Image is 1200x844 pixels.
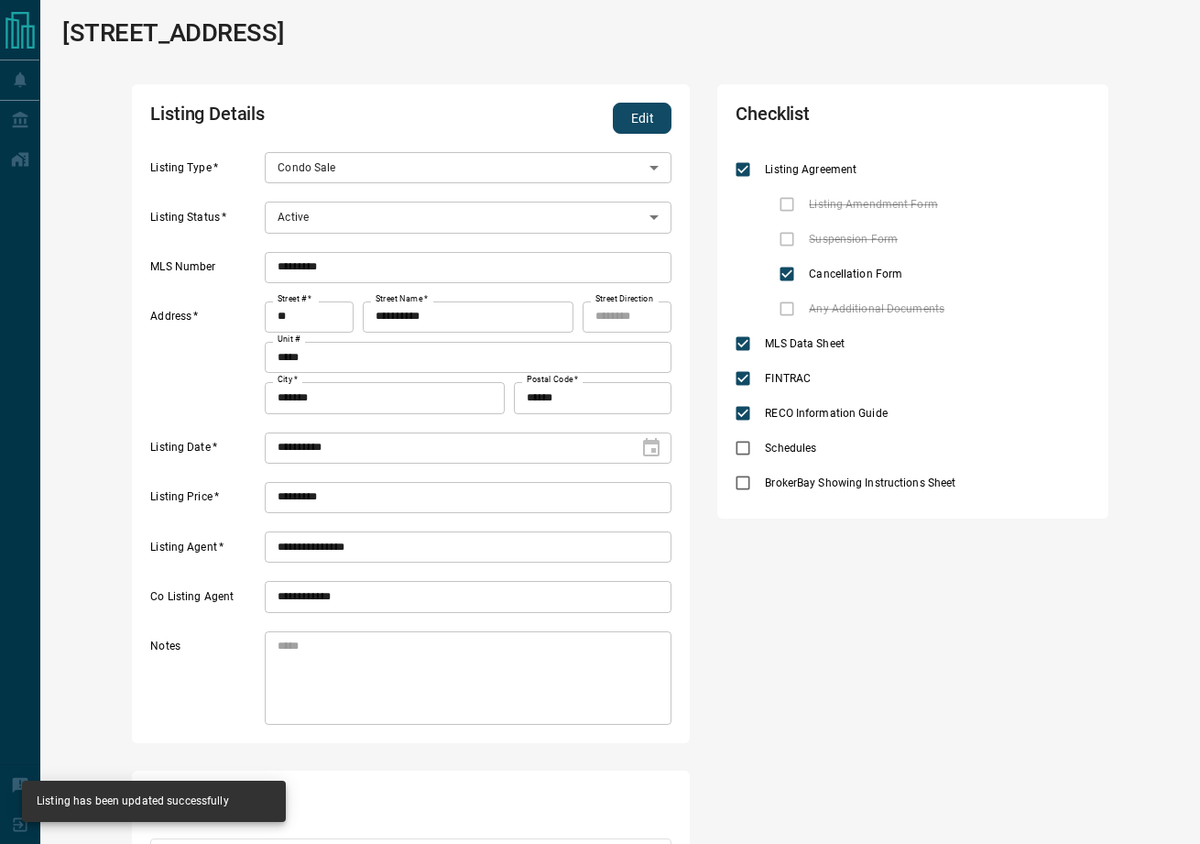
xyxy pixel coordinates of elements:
span: Listing Amendment Form [804,196,942,213]
h2: Documents [150,789,463,820]
h2: Listing Details [150,103,463,134]
span: Cancellation Form [804,266,907,282]
label: Listing Type [150,160,260,184]
label: City [278,374,298,386]
span: RECO Information Guide [760,405,891,422]
label: MLS Number [150,259,260,283]
label: Address [150,309,260,413]
label: Street Direction [595,293,653,305]
span: Suspension Form [804,231,902,247]
button: Edit [613,103,671,134]
label: Listing Price [150,489,260,513]
span: Listing Agreement [760,161,861,178]
label: Notes [150,639,260,725]
div: Condo Sale [265,152,671,183]
span: Schedules [760,440,821,456]
label: Postal Code [527,374,578,386]
label: Co Listing Agent [150,589,260,613]
h1: [STREET_ADDRESS] [62,18,284,48]
label: Street # [278,293,311,305]
label: Unit # [278,334,300,345]
label: Street Name [376,293,428,305]
div: Listing has been updated successfully [37,786,229,817]
div: Active [265,202,671,233]
h2: Checklist [736,103,948,134]
span: BrokerBay Showing Instructions Sheet [760,475,960,491]
label: Listing Agent [150,540,260,564]
span: Any Additional Documents [804,301,949,317]
label: Listing Status [150,210,260,234]
span: MLS Data Sheet [760,335,849,352]
span: FINTRAC [760,370,815,387]
label: Listing Date [150,440,260,464]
